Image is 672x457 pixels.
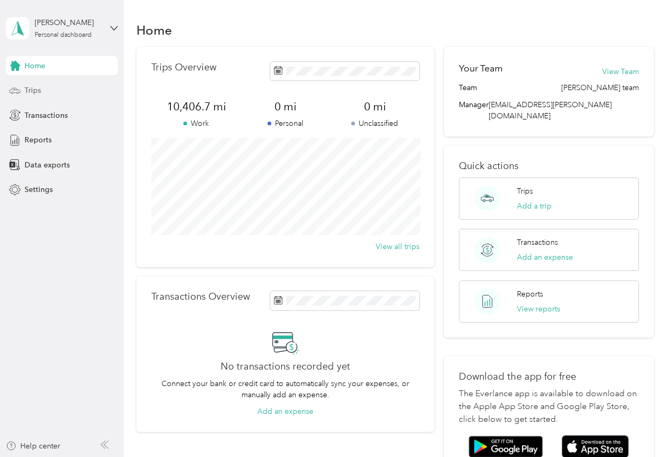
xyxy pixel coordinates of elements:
[151,291,250,302] p: Transactions Overview
[35,17,101,28] div: [PERSON_NAME]
[35,32,92,38] div: Personal dashboard
[257,406,313,417] button: Add an expense
[6,440,60,452] button: Help center
[330,99,420,114] span: 0 mi
[459,371,639,382] p: Download the app for free
[25,110,68,121] span: Transactions
[517,186,533,197] p: Trips
[151,378,419,400] p: Connect your bank or credit card to automatically sync your expenses, or manually add an expense.
[25,60,45,71] span: Home
[517,237,558,248] p: Transactions
[25,184,53,195] span: Settings
[517,288,543,300] p: Reports
[221,361,350,372] h2: No transactions recorded yet
[459,388,639,426] p: The Everlance app is available to download on the Apple App Store and Google Play Store, click be...
[25,159,70,171] span: Data exports
[459,99,489,122] span: Manager
[136,25,172,36] h1: Home
[517,303,560,315] button: View reports
[459,82,477,93] span: Team
[151,62,216,73] p: Trips Overview
[151,99,241,114] span: 10,406.7 mi
[459,62,503,75] h2: Your Team
[561,82,639,93] span: [PERSON_NAME] team
[330,118,420,129] p: Unclassified
[612,397,672,457] iframe: Everlance-gr Chat Button Frame
[376,241,419,252] button: View all trips
[489,100,612,121] span: [EMAIL_ADDRESS][PERSON_NAME][DOMAIN_NAME]
[151,118,241,129] p: Work
[241,118,330,129] p: Personal
[517,201,552,212] button: Add a trip
[459,161,639,172] p: Quick actions
[517,252,573,263] button: Add an expense
[25,134,52,146] span: Reports
[602,66,639,77] button: View Team
[241,99,330,114] span: 0 mi
[25,85,41,96] span: Trips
